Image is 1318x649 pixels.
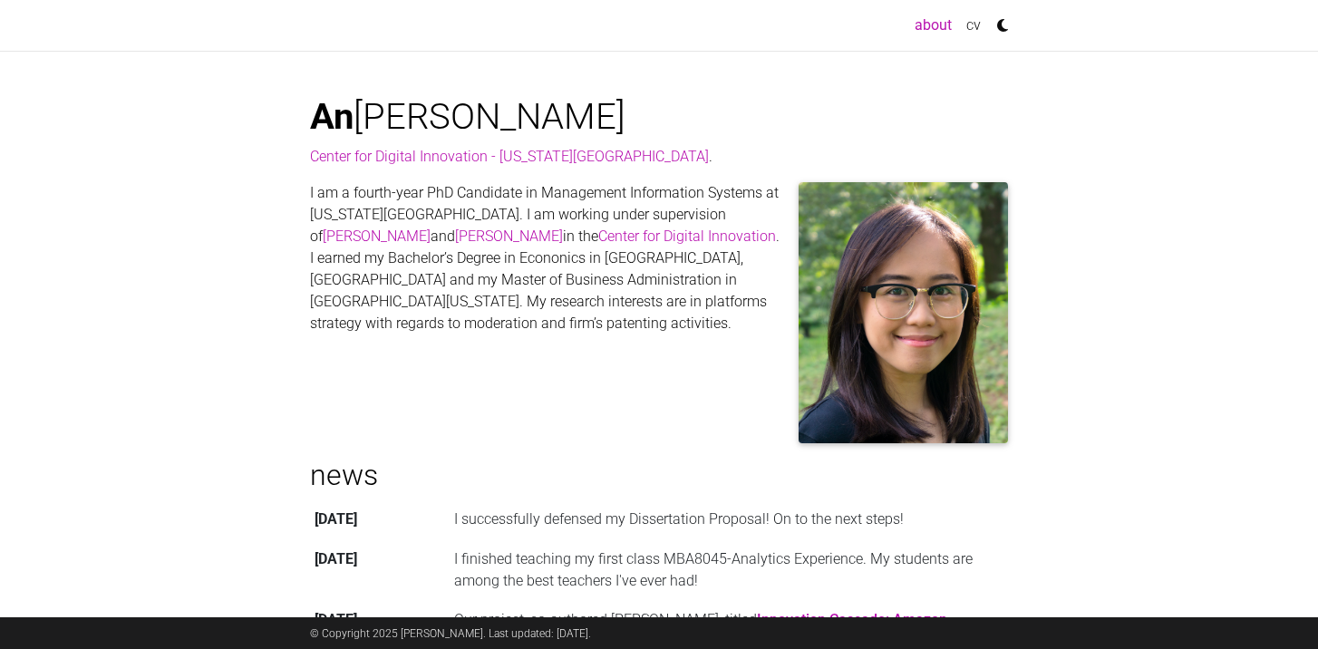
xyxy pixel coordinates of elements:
h1: [PERSON_NAME] [310,95,1008,139]
td: I successfully defensed my Dissertation Proposal! On to the next steps! [450,500,1008,539]
td: I finished teaching my first class MBA8045-Analytics Experience. My students are among the best t... [450,539,1008,600]
a: [PERSON_NAME] [455,228,563,245]
img: prof_pic.jpg [799,182,1008,444]
span: An [310,95,354,138]
a: about [907,7,959,44]
a: Center for Digital Innovation [598,228,776,245]
div: © Copyright 2025 [PERSON_NAME]. Last updated: [DATE]. [296,617,1022,649]
a: news [310,458,378,492]
p: I am a fourth-year PhD Candidate in Management Information Systems at [US_STATE][GEOGRAPHIC_DATA]... [310,182,1008,334]
a: Center for Digital Innovation - [US_STATE][GEOGRAPHIC_DATA] [310,148,709,165]
p: . [310,146,1008,168]
a: [PERSON_NAME] [323,228,431,245]
a: cv [959,7,988,44]
th: [DATE] [310,500,450,539]
th: [DATE] [310,539,450,600]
